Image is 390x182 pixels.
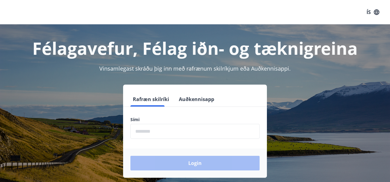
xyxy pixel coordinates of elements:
h1: Félagavefur, Félag iðn- og tæknigreina [7,37,383,60]
span: Vinsamlegast skráðu þig inn með rafrænum skilríkjum eða Auðkennisappi. [99,65,291,72]
label: Sími [130,117,260,123]
button: Auðkennisapp [176,92,217,107]
button: ÍS [363,7,383,18]
button: Rafræn skilríki [130,92,172,107]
